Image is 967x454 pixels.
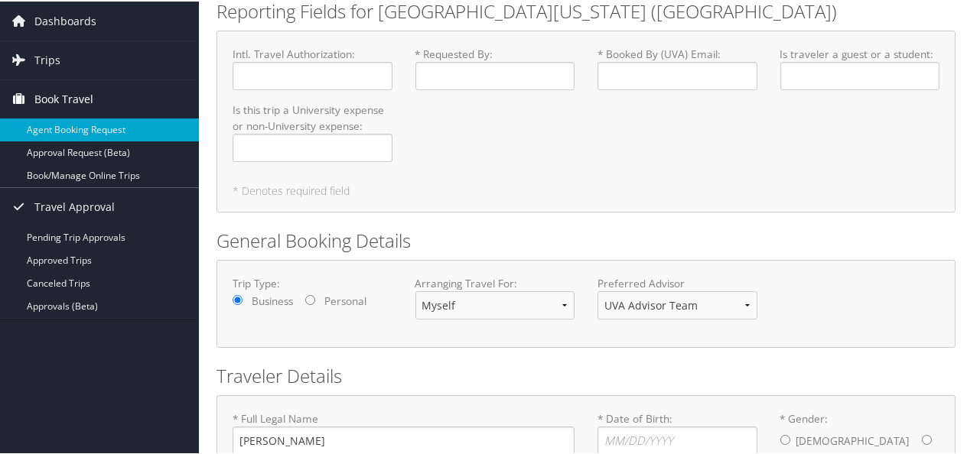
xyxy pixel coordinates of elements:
[233,45,392,89] label: Intl. Travel Authorization :
[597,410,757,453] label: * Date of Birth:
[597,45,757,89] label: * Booked By (UVA) Email :
[597,274,757,290] label: Preferred Advisor
[796,425,910,454] label: [DEMOGRAPHIC_DATA]
[233,101,392,161] label: Is this trip a University expense or non-University expense :
[233,410,575,453] label: * Full Legal Name
[233,60,392,89] input: Intl. Travel Authorization:
[252,292,293,307] label: Business
[34,1,96,39] span: Dashboards
[217,226,956,252] h2: General Booking Details
[922,433,932,443] input: * Gender:[DEMOGRAPHIC_DATA][DEMOGRAPHIC_DATA]
[415,274,575,290] label: Arranging Travel For:
[780,433,790,443] input: * Gender:[DEMOGRAPHIC_DATA][DEMOGRAPHIC_DATA]
[34,79,93,117] span: Book Travel
[233,132,392,161] input: Is this trip a University expense or non-University expense:
[597,60,757,89] input: * Booked By (UVA) Email:
[780,60,940,89] input: Is traveler a guest or a student:
[233,274,392,290] label: Trip Type:
[597,425,757,453] input: * Date of Birth:
[780,45,940,89] label: Is traveler a guest or a student :
[217,362,956,388] h2: Traveler Details
[415,45,575,89] label: * Requested By :
[233,184,939,195] h5: * Denotes required field
[34,40,60,78] span: Trips
[415,60,575,89] input: * Requested By:
[324,292,366,307] label: Personal
[34,186,115,225] span: Travel Approval
[233,425,575,453] input: * Full Legal Name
